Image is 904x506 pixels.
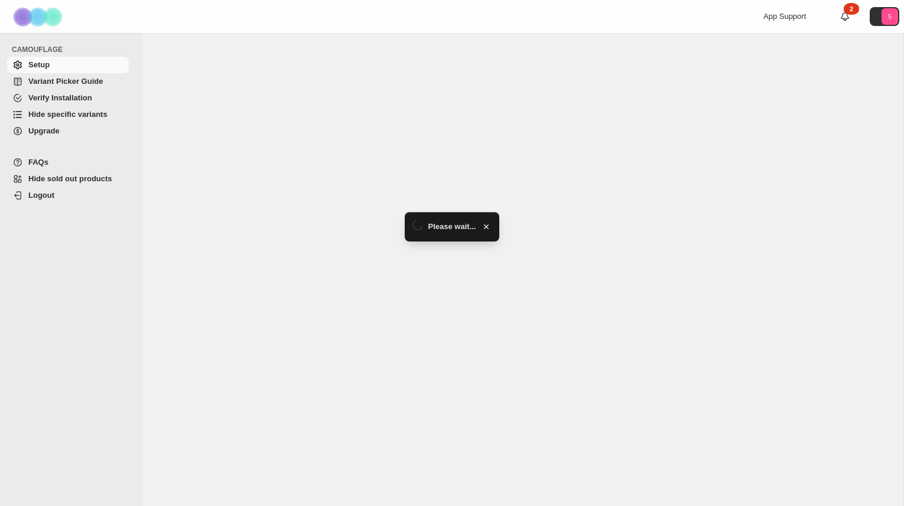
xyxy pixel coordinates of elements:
[28,60,50,69] span: Setup
[870,7,899,26] button: Avatar with initials 5
[763,12,806,21] span: App Support
[28,126,60,135] span: Upgrade
[839,11,851,22] a: 2
[28,191,54,200] span: Logout
[7,73,129,90] a: Variant Picker Guide
[28,174,112,183] span: Hide sold out products
[28,93,92,102] span: Verify Installation
[12,45,134,54] span: CAMOUFLAGE
[888,13,892,20] text: 5
[844,3,859,15] div: 2
[882,8,898,25] span: Avatar with initials 5
[7,123,129,139] a: Upgrade
[7,171,129,187] a: Hide sold out products
[28,110,108,119] span: Hide specific variants
[9,1,69,33] img: Camouflage
[7,57,129,73] a: Setup
[428,221,476,233] span: Please wait...
[28,158,48,167] span: FAQs
[7,187,129,204] a: Logout
[7,106,129,123] a: Hide specific variants
[28,77,103,86] span: Variant Picker Guide
[7,154,129,171] a: FAQs
[7,90,129,106] a: Verify Installation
